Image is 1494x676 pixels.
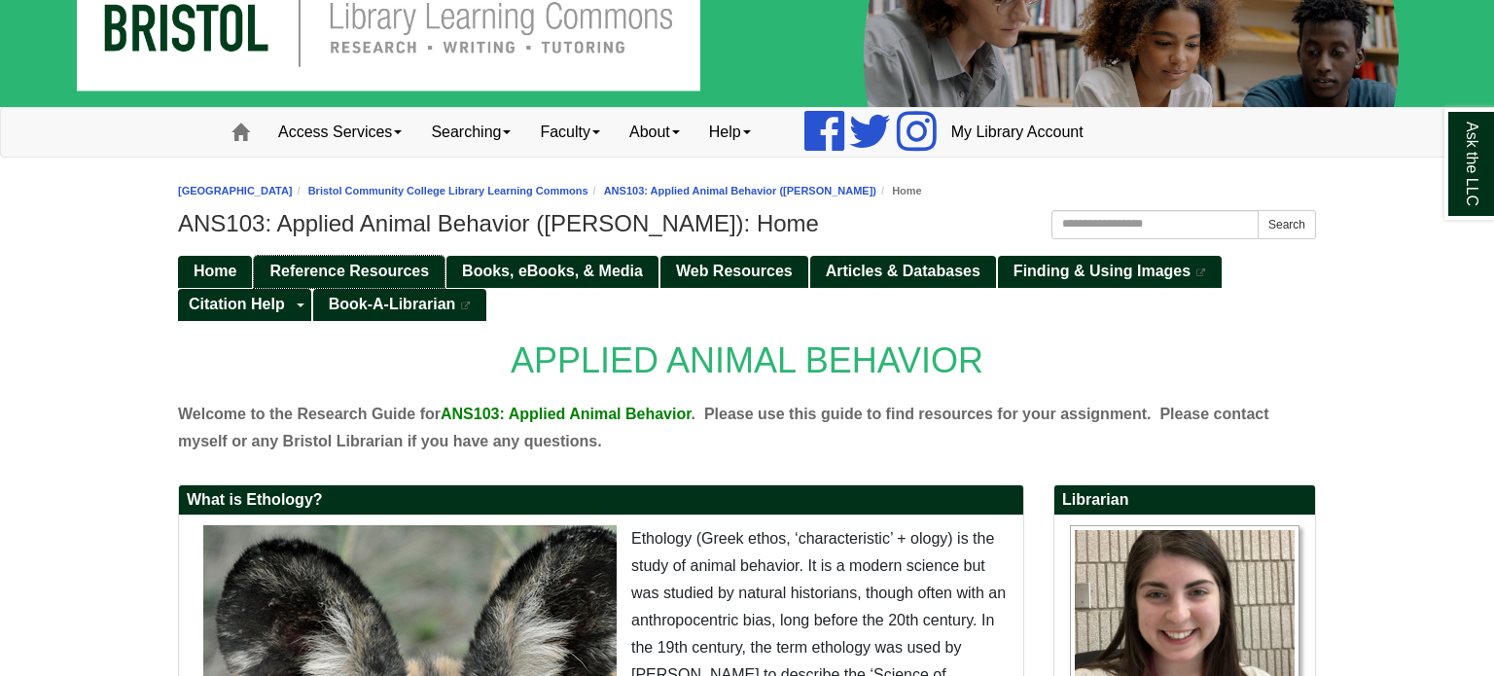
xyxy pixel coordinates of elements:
a: Access Services [264,108,416,157]
i: This link opens in a new window [1195,268,1207,277]
a: Searching [416,108,525,157]
a: My Library Account [937,108,1098,157]
div: Guide Pages [178,254,1316,320]
li: Home [876,182,922,200]
a: Finding & Using Images [998,256,1222,288]
h1: ANS103: Applied Animal Behavior ([PERSON_NAME]): Home [178,210,1316,237]
span: Book-A-Librarian [329,296,456,312]
span: Web Resources [676,263,793,279]
span: Books, eBooks, & Media [462,263,643,279]
a: Bristol Community College Library Learning Commons [308,185,588,196]
a: Faculty [525,108,615,157]
a: Help [694,108,765,157]
span: Citation Help [189,296,285,312]
button: Search [1258,210,1316,239]
span: Reference Resources [269,263,429,279]
nav: breadcrumb [178,182,1316,200]
a: Books, eBooks, & Media [446,256,658,288]
span: . Please contact myself or any Bristol Librarian if you have any questions. [178,406,1269,449]
span: ANS103: Applied Animal Behavior [441,406,692,422]
h2: What is Ethology? [179,485,1023,516]
a: About [615,108,694,157]
span: Finding & Using Images [1014,263,1191,279]
a: Web Resources [660,256,808,288]
a: Citation Help [178,289,291,321]
span: APPLIED ANIMAL BEHAVIOR [511,340,983,380]
a: [GEOGRAPHIC_DATA] [178,185,293,196]
span: Welcome to the Research Guide for [178,406,441,422]
a: Home [178,256,252,288]
i: This link opens in a new window [460,302,472,310]
span: Articles & Databases [826,263,980,279]
a: Reference Resources [254,256,445,288]
a: Book-A-Librarian [313,289,487,321]
span: . Please use this guide to find resources for your assignment [692,406,1148,422]
h2: Librarian [1054,485,1315,516]
a: Articles & Databases [810,256,996,288]
a: ANS103: Applied Animal Behavior ([PERSON_NAME]) [604,185,876,196]
span: Home [194,263,236,279]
